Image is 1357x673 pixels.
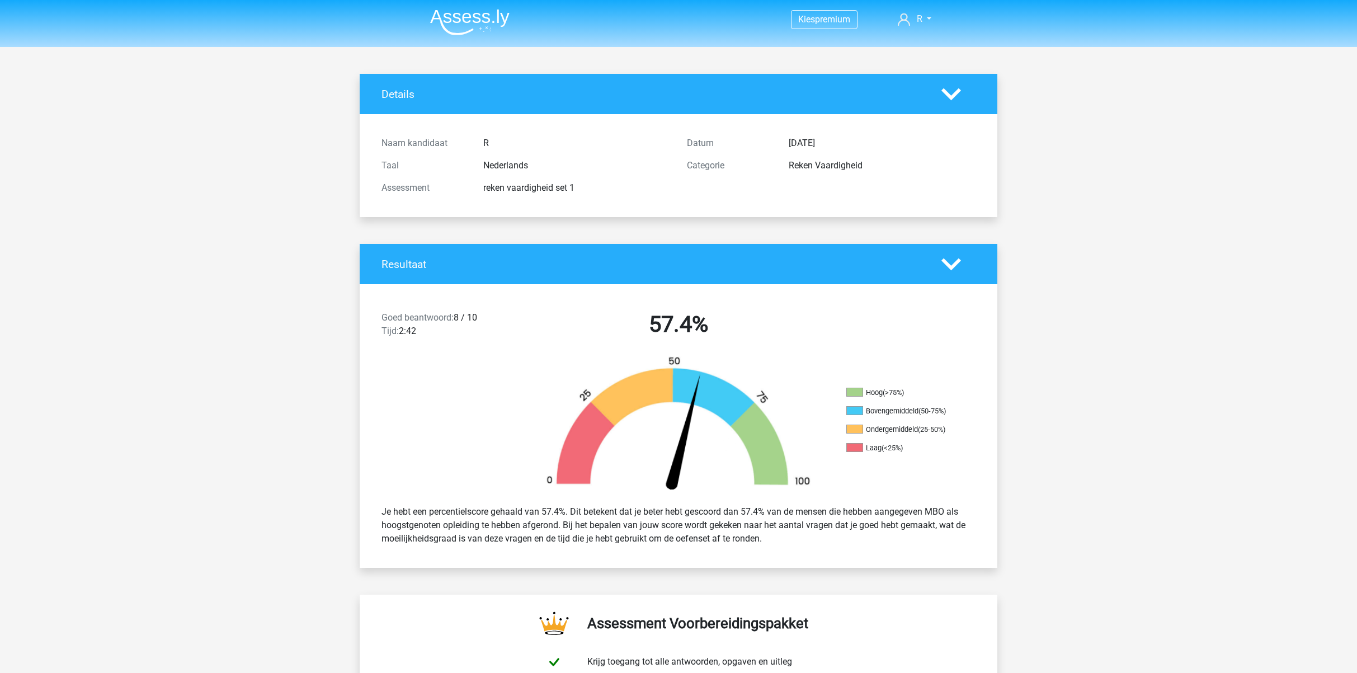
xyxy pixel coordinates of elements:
div: (<25%) [882,444,903,452]
li: Bovengemiddeld [846,406,958,416]
li: Laag [846,443,958,453]
span: Tijd: [381,326,399,336]
div: (25-50%) [918,425,945,434]
div: Naam kandidaat [373,137,475,150]
div: Assessment [373,181,475,195]
img: 57.25fd9e270242.png [527,356,830,496]
div: Reken Vaardigheid [780,159,984,172]
div: Nederlands [475,159,678,172]
div: 8 / 10 2:42 [373,311,526,342]
h4: Details [381,88,925,101]
a: R [893,12,936,26]
span: R [917,13,922,24]
div: Categorie [678,159,780,172]
span: Goed beantwoord: [381,312,454,323]
div: (>75%) [883,388,904,397]
span: premium [815,14,850,25]
div: [DATE] [780,137,984,150]
h4: Resultaat [381,258,925,271]
div: Datum [678,137,780,150]
div: reken vaardigheid set 1 [475,181,678,195]
div: Je hebt een percentielscore gehaald van 57.4%. Dit betekent dat je beter hebt gescoord dan 57.4% ... [373,501,984,550]
img: Assessly [430,9,510,35]
div: R [475,137,678,150]
h2: 57.4% [534,311,823,338]
div: Taal [373,159,475,172]
div: (50-75%) [918,407,946,415]
span: Kies [798,14,815,25]
li: Ondergemiddeld [846,425,958,435]
a: Kiespremium [791,12,857,27]
li: Hoog [846,388,958,398]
